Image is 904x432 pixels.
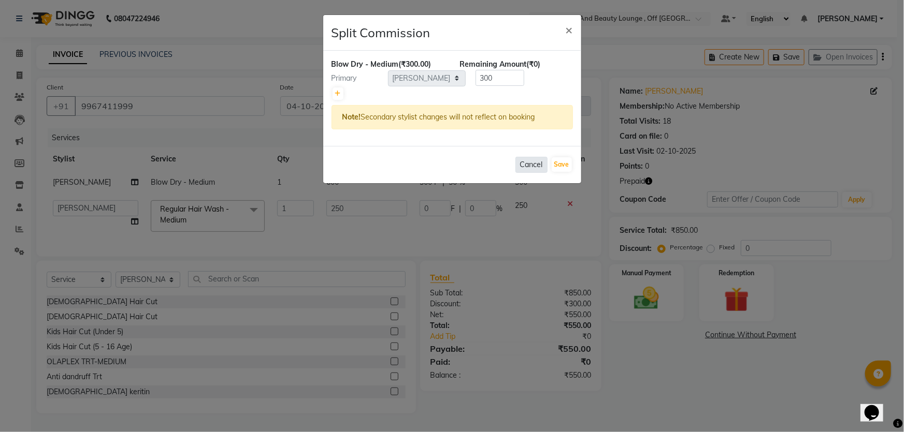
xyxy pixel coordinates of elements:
button: Close [557,15,581,44]
button: Save [552,157,572,172]
span: × [566,22,573,37]
button: Cancel [515,157,548,173]
span: Remaining Amount [460,59,527,69]
div: Primary [324,73,388,84]
strong: Note! [342,112,361,122]
span: (₹300.00) [399,59,432,69]
span: (₹0) [527,59,541,69]
iframe: chat widget [860,391,894,422]
div: Secondary stylist changes will not reflect on booking [332,105,573,129]
h4: Split Commission [332,23,431,42]
span: Blow Dry - Medium [332,59,399,69]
